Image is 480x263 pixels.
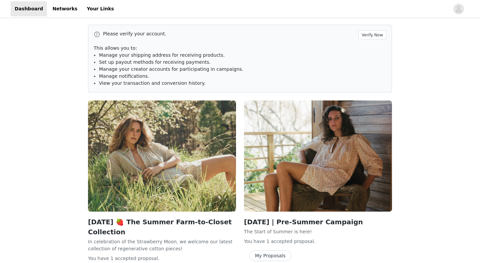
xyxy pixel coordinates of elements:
[94,45,386,52] p: This allows you to:
[83,1,118,16] a: Your Links
[88,238,236,252] p: In celebration of the Strawberry Moon, we welcome our latest collection of regenerative cotton pi...
[99,73,149,79] span: Manage notifications.
[103,30,356,37] p: Please verify your account.
[99,80,205,86] span: View your transaction and conversion history.
[11,1,47,16] a: Dashboard
[88,100,236,212] img: Christy Dawn
[88,255,236,262] p: You have 1 accepted proposal .
[244,217,392,227] h2: [DATE] | Pre-Summer Campaign
[249,250,291,261] button: My Proposals
[99,66,243,72] span: Manage your creator accounts for participating in campaigns.
[244,100,392,212] img: Christy Dawn
[358,30,386,39] button: Verify Now
[455,4,462,14] div: avatar
[99,52,225,58] span: Manage your shipping address for receiving products.
[244,228,392,235] p: The Start of Summer is here!
[244,238,392,245] p: You have 1 accepted proposal .
[99,59,211,65] span: Set up payout methods for receiving payments.
[88,217,236,237] h2: [DATE] 🍓 The Summer Farm-to-Closet Collection
[48,1,81,16] a: Networks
